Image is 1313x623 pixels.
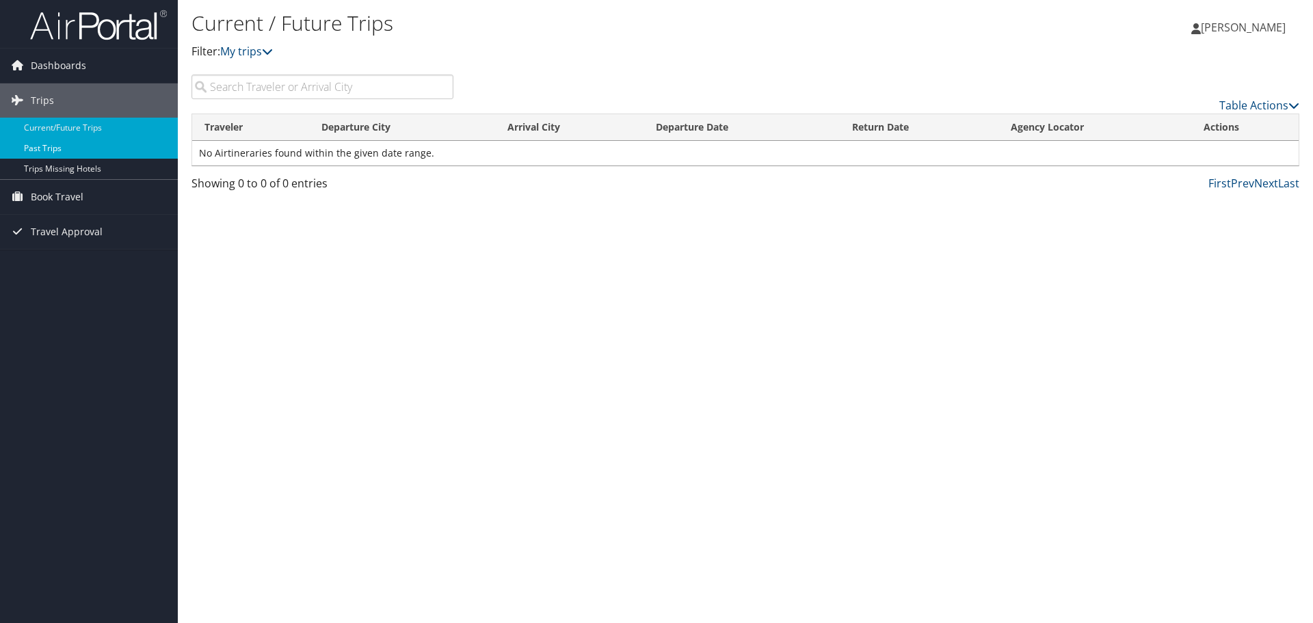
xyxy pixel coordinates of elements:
[31,180,83,214] span: Book Travel
[1231,176,1254,191] a: Prev
[309,114,495,141] th: Departure City: activate to sort column ascending
[30,9,167,41] img: airportal-logo.png
[644,114,840,141] th: Departure Date: activate to sort column descending
[1201,20,1286,35] span: [PERSON_NAME]
[840,114,998,141] th: Return Date: activate to sort column ascending
[998,114,1191,141] th: Agency Locator: activate to sort column ascending
[191,9,930,38] h1: Current / Future Trips
[31,83,54,118] span: Trips
[31,49,86,83] span: Dashboards
[191,75,453,99] input: Search Traveler or Arrival City
[1254,176,1278,191] a: Next
[191,43,930,61] p: Filter:
[220,44,273,59] a: My trips
[191,175,453,198] div: Showing 0 to 0 of 0 entries
[1191,114,1299,141] th: Actions
[1278,176,1299,191] a: Last
[495,114,644,141] th: Arrival City: activate to sort column ascending
[1191,7,1299,48] a: [PERSON_NAME]
[192,141,1299,165] td: No Airtineraries found within the given date range.
[192,114,309,141] th: Traveler: activate to sort column ascending
[31,215,103,249] span: Travel Approval
[1208,176,1231,191] a: First
[1219,98,1299,113] a: Table Actions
